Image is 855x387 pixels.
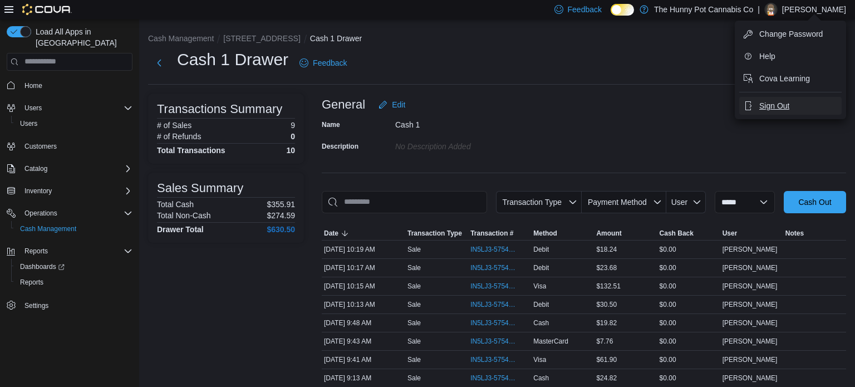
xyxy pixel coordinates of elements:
[148,52,170,74] button: Next
[16,276,48,289] a: Reports
[533,337,568,346] span: MasterCard
[20,298,132,312] span: Settings
[267,200,295,209] p: $355.91
[470,243,529,256] button: IN5LJ3-5754689
[24,301,48,310] span: Settings
[20,299,53,312] a: Settings
[407,229,462,238] span: Transaction Type
[322,353,405,366] div: [DATE] 9:41 AM
[322,316,405,330] div: [DATE] 9:48 AM
[148,33,846,46] nav: An example of EuiBreadcrumbs
[470,353,529,366] button: IN5LJ3-5754540
[596,319,617,327] span: $19.82
[470,298,529,311] button: IN5LJ3-5754654
[596,300,617,309] span: $30.50
[2,77,137,94] button: Home
[16,260,132,273] span: Dashboards
[322,298,405,311] div: [DATE] 10:13 AM
[470,355,518,364] span: IN5LJ3-5754540
[2,297,137,313] button: Settings
[20,184,132,198] span: Inventory
[470,229,513,238] span: Transaction #
[157,121,191,130] h6: # of Sales
[313,57,347,68] span: Feedback
[392,99,405,110] span: Edit
[324,229,338,238] span: Date
[22,4,72,15] img: Cova
[782,3,846,16] p: [PERSON_NAME]
[596,263,617,272] span: $23.68
[407,319,421,327] p: Sale
[533,355,546,364] span: Visa
[7,73,132,342] nav: Complex example
[286,146,295,155] h4: 10
[2,161,137,177] button: Catalog
[798,197,831,208] span: Cash Out
[502,198,562,207] span: Transaction Type
[720,227,783,240] button: User
[322,261,405,275] div: [DATE] 10:17 AM
[405,227,468,240] button: Transaction Type
[20,162,52,175] button: Catalog
[470,282,518,291] span: IN5LJ3-5754668
[470,280,529,293] button: IN5LJ3-5754668
[11,275,137,290] button: Reports
[20,119,37,128] span: Users
[267,211,295,220] p: $274.59
[470,371,529,385] button: IN5LJ3-5754454
[533,263,549,272] span: Debit
[723,319,778,327] span: [PERSON_NAME]
[470,374,518,383] span: IN5LJ3-5754454
[657,298,720,311] div: $0.00
[322,191,487,213] input: This is a search bar. As you type, the results lower in the page will automatically filter.
[223,34,300,43] button: [STREET_ADDRESS]
[723,229,738,238] span: User
[496,191,582,213] button: Transaction Type
[739,70,842,87] button: Cova Learning
[582,191,666,213] button: Payment Method
[657,316,720,330] div: $0.00
[2,138,137,154] button: Customers
[764,3,778,16] div: Abu Dauda
[322,142,358,151] label: Description
[148,34,214,43] button: Cash Management
[533,282,546,291] span: Visa
[596,355,617,364] span: $61.90
[407,282,421,291] p: Sale
[291,121,295,130] p: 9
[20,79,132,92] span: Home
[20,278,43,287] span: Reports
[407,337,421,346] p: Sale
[11,259,137,275] a: Dashboards
[407,263,421,272] p: Sale
[20,244,52,258] button: Reports
[784,191,846,213] button: Cash Out
[759,100,789,111] span: Sign Out
[24,164,47,173] span: Catalog
[267,225,295,234] h4: $630.50
[468,227,531,240] button: Transaction #
[654,3,753,16] p: The Hunny Pot Cannabis Co
[407,245,421,254] p: Sale
[24,247,48,256] span: Reports
[374,94,410,116] button: Edit
[596,374,617,383] span: $24.82
[322,120,340,129] label: Name
[24,81,42,90] span: Home
[759,73,810,84] span: Cova Learning
[395,138,544,151] div: No Description added
[11,116,137,131] button: Users
[20,184,56,198] button: Inventory
[723,245,778,254] span: [PERSON_NAME]
[16,222,81,236] a: Cash Management
[470,261,529,275] button: IN5LJ3-5754679
[657,335,720,348] div: $0.00
[723,282,778,291] span: [PERSON_NAME]
[24,104,42,112] span: Users
[16,222,132,236] span: Cash Management
[322,335,405,348] div: [DATE] 9:43 AM
[20,79,47,92] a: Home
[596,229,621,238] span: Amount
[157,225,204,234] h4: Drawer Total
